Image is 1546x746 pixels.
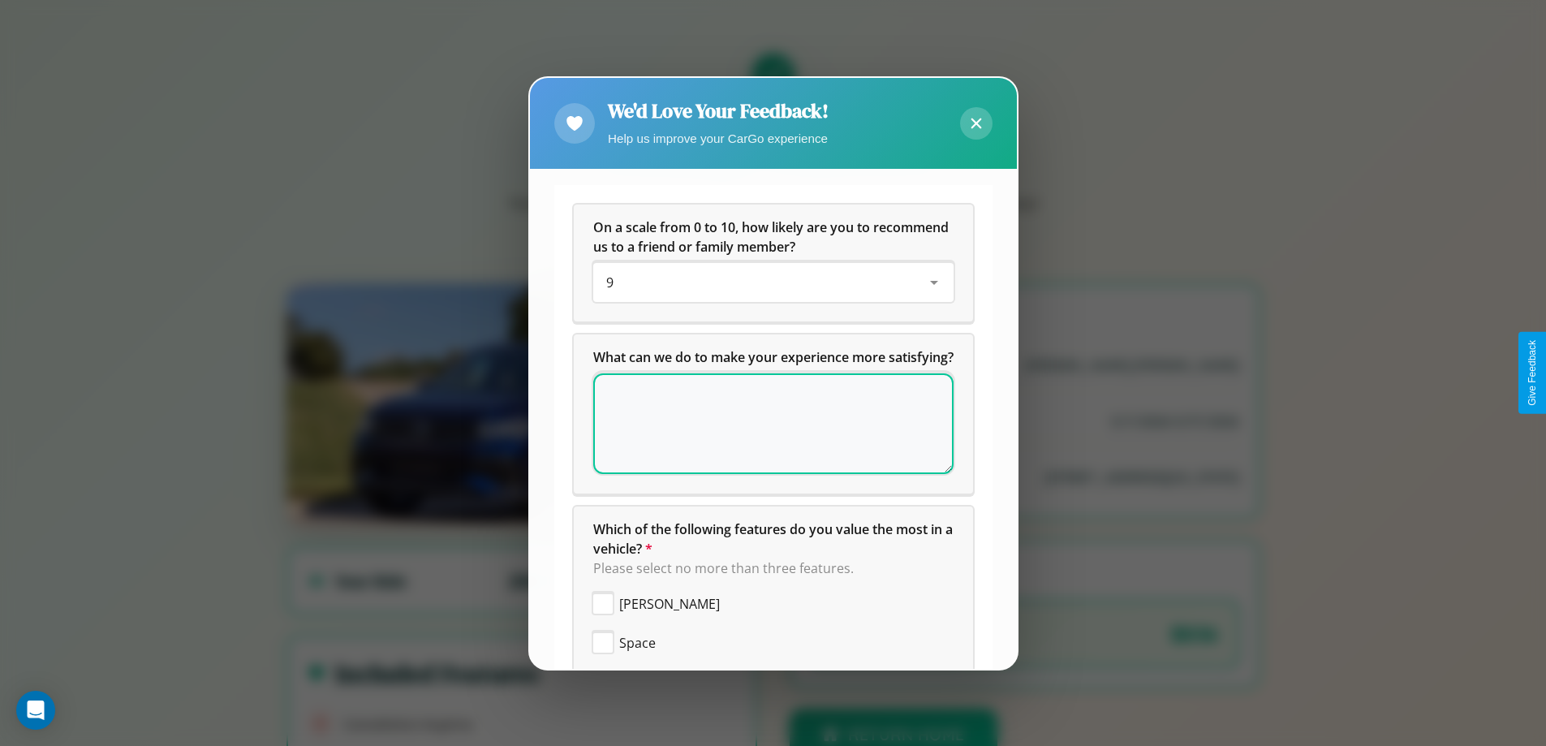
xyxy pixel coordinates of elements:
span: What can we do to make your experience more satisfying? [593,348,954,366]
p: Help us improve your CarGo experience [608,127,829,149]
h2: We'd Love Your Feedback! [608,97,829,124]
span: [PERSON_NAME] [619,594,720,614]
span: Please select no more than three features. [593,559,854,577]
div: Open Intercom Messenger [16,691,55,730]
span: Space [619,633,656,653]
div: Give Feedback [1527,340,1538,406]
span: On a scale from 0 to 10, how likely are you to recommend us to a friend or family member? [593,218,952,256]
div: On a scale from 0 to 10, how likely are you to recommend us to a friend or family member? [574,205,973,321]
div: On a scale from 0 to 10, how likely are you to recommend us to a friend or family member? [593,263,954,302]
span: Which of the following features do you value the most in a vehicle? [593,520,956,558]
span: 9 [606,274,614,291]
h5: On a scale from 0 to 10, how likely are you to recommend us to a friend or family member? [593,218,954,257]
